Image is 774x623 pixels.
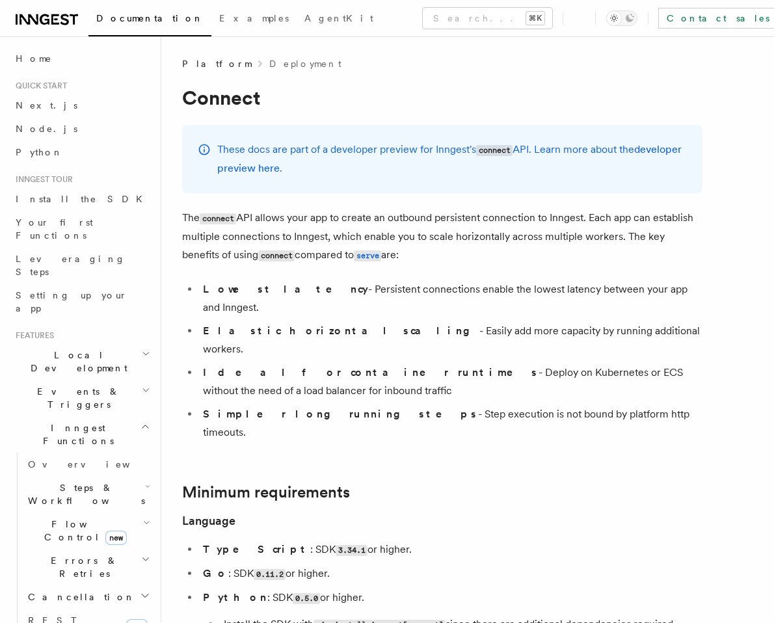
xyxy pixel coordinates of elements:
[16,194,150,204] span: Install the SDK
[10,81,67,91] span: Quick start
[203,591,267,603] strong: Python
[297,4,381,35] a: AgentKit
[199,364,702,400] li: - Deploy on Kubernetes or ECS without the need of a load balancer for inbound traffic
[23,585,153,609] button: Cancellation
[10,284,153,320] a: Setting up your app
[16,124,77,134] span: Node.js
[258,250,295,261] code: connect
[10,47,153,70] a: Home
[16,217,93,241] span: Your first Functions
[182,512,235,530] a: Language
[10,174,73,185] span: Inngest tour
[10,247,153,284] a: Leveraging Steps
[217,140,687,178] p: These docs are part of a developer preview for Inngest's API. Learn more about the .
[203,366,539,378] strong: Ideal for container runtimes
[10,211,153,247] a: Your first Functions
[23,518,143,544] span: Flow Control
[336,545,367,556] code: 3.34.1
[10,117,153,140] a: Node.js
[23,512,153,549] button: Flow Controlnew
[23,549,153,585] button: Errors & Retries
[476,145,513,156] code: connect
[203,283,368,295] strong: Lowest latency
[354,248,381,261] a: serve
[10,385,142,411] span: Events & Triggers
[23,590,135,603] span: Cancellation
[269,57,341,70] a: Deployment
[96,13,204,23] span: Documentation
[211,4,297,35] a: Examples
[182,209,702,265] p: The API allows your app to create an outbound persistent connection to Inngest. Each app can esta...
[10,94,153,117] a: Next.js
[526,12,544,25] kbd: ⌘K
[182,483,350,501] a: Minimum requirements
[182,57,251,70] span: Platform
[199,405,702,442] li: - Step execution is not bound by platform http timeouts.
[254,569,286,580] code: 0.11.2
[88,4,211,36] a: Documentation
[203,408,478,420] strong: Simpler long running steps
[200,213,236,224] code: connect
[182,86,702,109] h1: Connect
[199,280,702,317] li: - Persistent connections enable the lowest latency between your app and Inngest.
[23,554,141,580] span: Errors & Retries
[105,531,127,545] span: new
[199,540,702,559] li: : SDK or higher.
[16,254,126,277] span: Leveraging Steps
[10,349,142,375] span: Local Development
[10,421,140,447] span: Inngest Functions
[28,459,162,470] span: Overview
[10,380,153,416] button: Events & Triggers
[423,8,552,29] button: Search...⌘K
[10,343,153,380] button: Local Development
[199,322,702,358] li: - Easily add more capacity by running additional workers.
[16,52,52,65] span: Home
[23,453,153,476] a: Overview
[293,593,320,604] code: 0.5.0
[219,13,289,23] span: Examples
[16,100,77,111] span: Next.js
[203,325,479,337] strong: Elastic horizontal scaling
[16,147,63,157] span: Python
[199,564,702,583] li: : SDK or higher.
[10,187,153,211] a: Install the SDK
[354,250,381,261] code: serve
[606,10,637,26] button: Toggle dark mode
[304,13,373,23] span: AgentKit
[10,140,153,164] a: Python
[10,416,153,453] button: Inngest Functions
[203,567,228,579] strong: Go
[23,481,145,507] span: Steps & Workflows
[10,330,54,341] span: Features
[16,290,127,313] span: Setting up your app
[23,476,153,512] button: Steps & Workflows
[203,543,310,555] strong: TypeScript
